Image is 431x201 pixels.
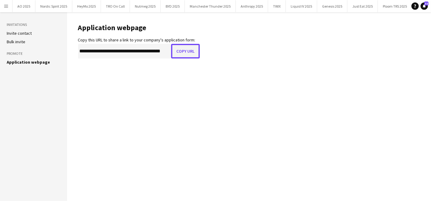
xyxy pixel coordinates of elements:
span: 32 [424,2,429,5]
button: Ploom TRS 2025 [378,0,412,12]
a: Invite contact [7,30,32,36]
button: AO 2025 [13,0,35,12]
button: TRO On Call [101,0,130,12]
a: Bulk invite [7,39,25,44]
button: TWIX [268,0,286,12]
button: Genesis 2025 [317,0,347,12]
h3: Invitations [7,22,60,27]
button: Anthropy 2025 [236,0,268,12]
button: Nordic Spirit 2025 [35,0,72,12]
button: BYD 2025 [161,0,185,12]
a: Application webpage [7,59,50,65]
h3: Promote [7,51,60,56]
button: Manchester Thunder 2025 [185,0,236,12]
h1: Application webpage [78,23,200,32]
button: Just Eat 2025 [347,0,378,12]
a: 32 [421,2,428,10]
button: Copy URL [171,44,200,58]
div: Copy this URL to share a link to your company's application form: [78,37,200,43]
button: Liquid IV 2025 [286,0,317,12]
button: Nutmeg 2025 [130,0,161,12]
button: HeyMo 2025 [72,0,101,12]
